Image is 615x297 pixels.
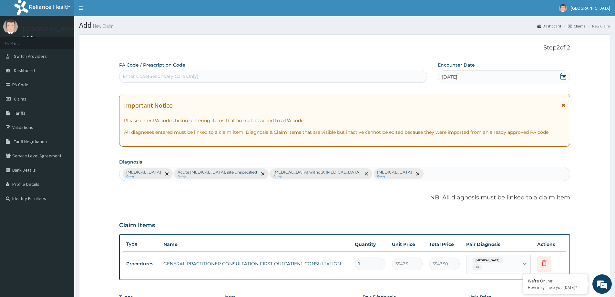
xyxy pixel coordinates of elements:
[463,238,534,251] th: Pair Diagnosis
[178,175,257,178] small: Query
[160,238,352,251] th: Name
[14,53,47,59] span: Switch Providers
[528,285,583,290] p: How may I help you today?
[389,238,426,251] th: Unit Price
[377,175,412,178] small: Query
[472,257,503,264] span: [MEDICAL_DATA]
[14,110,26,116] span: Tariffs
[14,139,47,144] span: Tariff Negotiation
[438,62,475,68] label: Encounter Date
[260,171,266,177] span: remove selection option
[123,258,160,270] td: Procedures
[14,96,26,102] span: Claims
[3,19,18,34] img: User Image
[364,171,369,177] span: remove selection option
[377,170,412,175] p: [MEDICAL_DATA]
[126,175,161,178] small: Query
[178,170,257,175] p: Acute [MEDICAL_DATA], site unspecified
[472,264,482,270] span: + 3
[164,171,170,177] span: remove selection option
[119,62,185,68] label: PA Code / Prescription Code
[119,44,570,51] p: Step 2 of 2
[14,68,35,73] span: Dashboard
[571,5,610,11] span: [GEOGRAPHIC_DATA]
[559,4,567,12] img: User Image
[586,23,610,29] li: New Claim
[23,26,76,32] p: [GEOGRAPHIC_DATA]
[568,23,585,29] a: Claims
[273,175,361,178] small: Query
[124,117,565,124] p: Please enter PA codes before entering items that are not attached to a PA code
[126,170,161,175] p: [MEDICAL_DATA]
[119,159,142,165] label: Diagnosis
[124,102,172,109] h1: Important Notice
[528,278,583,284] div: We're Online!
[415,171,421,177] span: remove selection option
[119,194,570,202] p: NB: All diagnosis must be linked to a claim item
[79,21,610,29] h1: Add
[92,24,113,28] small: New Claim
[537,23,561,29] a: Dashboard
[273,170,361,175] p: [MEDICAL_DATA] without [MEDICAL_DATA]
[534,238,566,251] th: Actions
[123,238,160,250] th: Type
[426,238,463,251] th: Total Price
[442,74,457,80] span: [DATE]
[352,238,389,251] th: Quantity
[123,73,199,80] div: Enter Code(Secondary Care Only)
[160,257,352,270] td: GENERAL PRACTITIONER CONSULTATION FIRST OUTPATIENT CONSULTATION
[119,222,155,229] h3: Claim Items
[124,129,565,135] p: All diagnoses entered must be linked to a claim item. Diagnosis & Claim Items that are visible bu...
[23,35,38,40] a: Online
